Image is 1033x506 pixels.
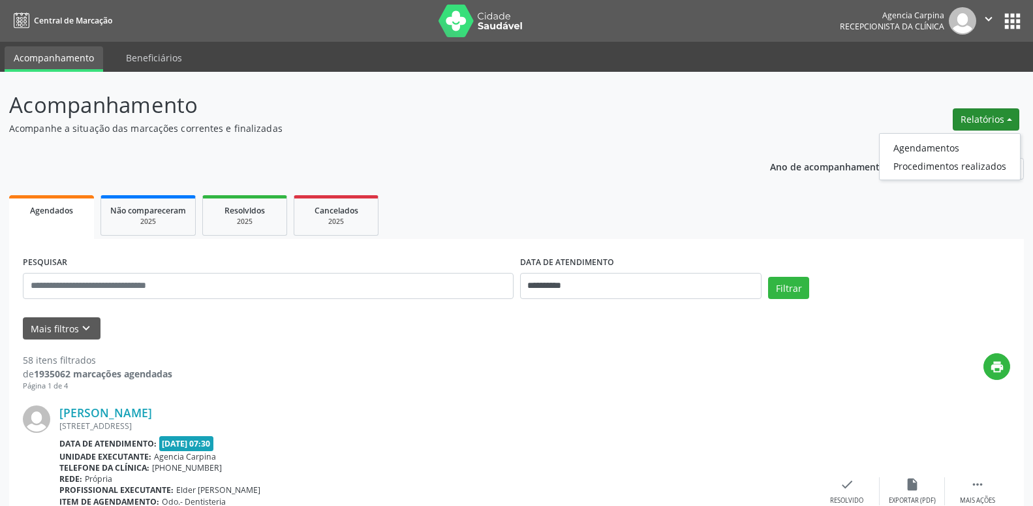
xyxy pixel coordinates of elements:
img: img [23,405,50,433]
a: Procedimentos realizados [880,157,1020,175]
button: print [983,353,1010,380]
i: check [840,477,854,492]
b: Unidade executante: [59,451,151,462]
a: Agendamentos [880,138,1020,157]
i: print [990,360,1004,374]
div: Agencia Carpina [840,10,944,21]
div: 2025 [212,217,277,227]
i: insert_drive_file [905,477,919,492]
b: Profissional executante: [59,484,174,496]
label: DATA DE ATENDIMENTO [520,253,614,273]
p: Acompanhamento [9,89,720,121]
img: img [949,7,976,35]
i: keyboard_arrow_down [79,321,93,336]
strong: 1935062 marcações agendadas [34,368,172,380]
p: Acompanhe a situação das marcações correntes e finalizadas [9,121,720,135]
i:  [970,477,985,492]
button: Mais filtroskeyboard_arrow_down [23,317,100,340]
b: Telefone da clínica: [59,462,149,473]
div: Resolvido [830,496,863,505]
p: Ano de acompanhamento [770,158,886,174]
span: [PHONE_NUMBER] [152,462,222,473]
span: Agendados [30,205,73,216]
span: Resolvidos [224,205,265,216]
i:  [981,12,996,26]
div: 58 itens filtrados [23,353,172,367]
b: Rede: [59,473,82,484]
b: Data de atendimento: [59,438,157,449]
div: de [23,367,172,381]
span: Elder [PERSON_NAME] [176,484,260,496]
div: [STREET_ADDRESS] [59,420,814,432]
a: Central de Marcação [9,10,112,31]
span: [DATE] 07:30 [159,436,214,451]
div: 2025 [110,217,186,227]
div: Mais ações [960,496,995,505]
a: Beneficiários [117,46,191,69]
span: Recepcionista da clínica [840,21,944,32]
button:  [976,7,1001,35]
span: Própria [85,473,112,484]
a: [PERSON_NAME] [59,405,152,420]
div: Página 1 de 4 [23,381,172,392]
div: 2025 [303,217,369,227]
span: Central de Marcação [34,15,112,26]
ul: Relatórios [879,133,1021,180]
span: Cancelados [315,205,358,216]
label: PESQUISAR [23,253,67,273]
div: Exportar (PDF) [889,496,936,505]
button: Relatórios [953,108,1019,131]
span: Não compareceram [110,205,186,216]
button: Filtrar [768,277,809,299]
button: apps [1001,10,1024,33]
span: Agencia Carpina [154,451,216,462]
a: Acompanhamento [5,46,103,72]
